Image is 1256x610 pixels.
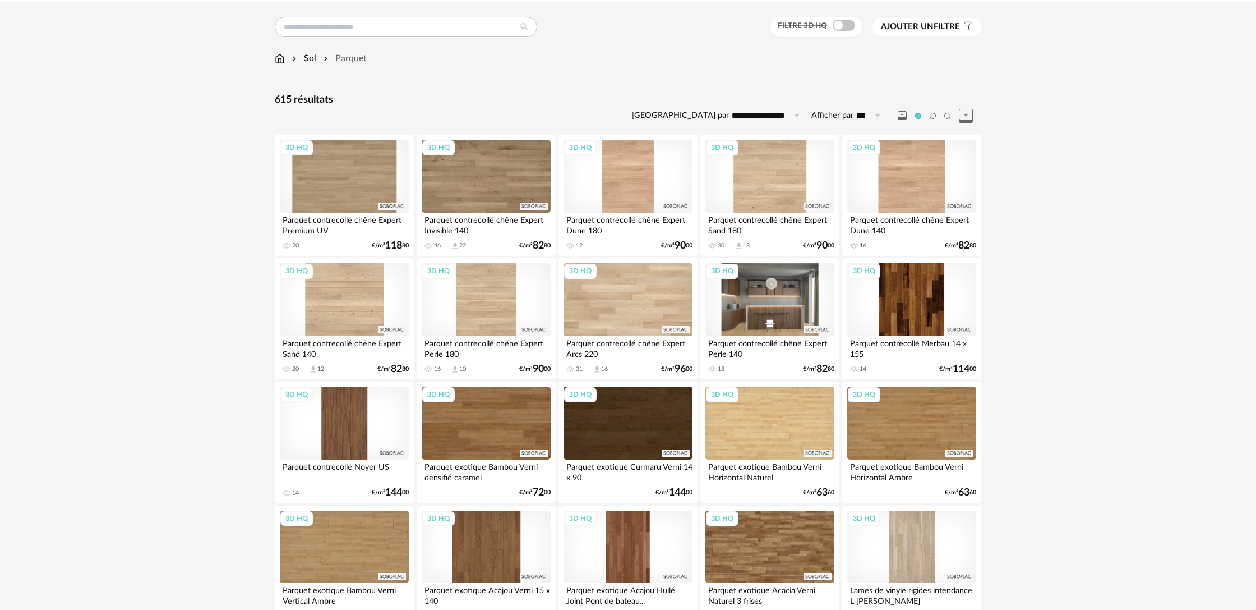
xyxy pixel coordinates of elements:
div: €/m² 80 [372,242,409,250]
div: €/m² 80 [945,242,976,250]
a: 3D HQ Parquet contrecollé chêne Expert Premium UV 20 €/m²11880 [275,135,414,256]
a: 3D HQ Parquet exotique Bambou Verni Horizontal Naturel €/m²6360 [700,382,839,503]
div: Parquet exotique Acajou Huilé Joint Pont de bateau... [564,583,692,606]
div: 3D HQ [280,140,313,155]
div: 10 [459,365,466,373]
div: 3D HQ [848,264,880,278]
a: 3D HQ Parquet contrecollé chêne Expert Perle 140 18 €/m²8280 [700,258,839,379]
div: Parquet exotique Bambou Verni Horizontal Naturel [705,460,834,482]
img: svg+xml;base64,PHN2ZyB3aWR0aD0iMTYiIGhlaWdodD0iMTciIHZpZXdCb3g9IjAgMCAxNiAxNyIgZmlsbD0ibm9uZSIgeG... [275,52,285,65]
div: 3D HQ [848,387,880,402]
div: Parquet contrecollé chêne Expert Perle 140 [705,336,834,359]
div: €/m² 00 [803,242,834,250]
span: 90 [675,242,686,250]
div: Parquet contrecollé chêne Expert Sand 140 [280,336,409,359]
div: 3D HQ [564,264,597,278]
div: 3D HQ [564,511,597,526]
a: 3D HQ Parquet contrecollé chêne Expert Sand 180 30 Download icon 18 €/m²9000 [700,135,839,256]
div: 31 [576,365,583,373]
div: 3D HQ [564,140,597,155]
div: Sol [290,52,316,65]
div: 3D HQ [706,264,738,278]
div: 16 [601,365,608,373]
span: 72 [533,489,544,497]
img: svg+xml;base64,PHN2ZyB3aWR0aD0iMTYiIGhlaWdodD0iMTYiIHZpZXdCb3g9IjAgMCAxNiAxNiIgZmlsbD0ibm9uZSIgeG... [290,52,299,65]
div: 3D HQ [706,387,738,402]
div: €/m² 80 [803,365,834,373]
div: 3D HQ [422,387,455,402]
a: 3D HQ Parquet exotique Bambou Verni Horizontal Ambre €/m²6360 [842,382,981,503]
span: Download icon [735,242,743,250]
div: Parquet contrecollé Merbau 14 x 155 [847,336,976,359]
div: 16 [860,242,866,250]
div: €/m² 00 [661,242,692,250]
div: €/m² 00 [372,489,409,497]
div: Parquet exotique Acajou Verni 15 x 140 [422,583,551,606]
span: 63 [958,489,969,497]
div: 20 [292,242,299,250]
a: 3D HQ Parquet contrecollé chêne Expert Dune 140 16 €/m²8280 [842,135,981,256]
span: Filtre 3D HQ [778,22,827,30]
div: Parquet contrecollé chêne Expert Premium UV [280,213,409,235]
div: Parquet contrecollé chêne Expert Sand 180 [705,213,834,235]
div: Parquet exotique Curmaru Verni 14 x 90 [564,460,692,482]
div: 3D HQ [280,511,313,526]
span: 144 [669,489,686,497]
div: Parquet exotique Bambou Verni densifié caramel [422,460,551,482]
a: 3D HQ Parquet contrecollé chêne Expert Invisible 140 46 Download icon 22 €/m²8280 [417,135,556,256]
div: €/m² 00 [939,365,976,373]
span: Download icon [593,365,601,374]
span: filtre [881,21,960,33]
a: 3D HQ Parquet exotique Bambou Verni densifié caramel €/m²7200 [417,382,556,503]
span: 96 [675,365,686,373]
div: 46 [434,242,441,250]
div: Parquet contrecollé chêne Expert Dune 140 [847,213,976,235]
span: 82 [391,365,402,373]
div: 30 [718,242,724,250]
span: Download icon [309,365,317,374]
button: Ajouter unfiltre Filter icon [872,18,981,36]
a: 3D HQ Parquet exotique Curmaru Verni 14 x 90 €/m²14400 [558,382,698,503]
div: €/m² 00 [519,365,551,373]
span: 63 [816,489,828,497]
div: 20 [292,365,299,373]
div: Parquet contrecollé chêne Expert Dune 180 [564,213,692,235]
div: 3D HQ [706,140,738,155]
div: Parquet contrecollé chêne Expert Perle 180 [422,336,551,359]
div: 12 [317,365,324,373]
span: 90 [816,242,828,250]
span: 82 [816,365,828,373]
a: 3D HQ Parquet contrecollé chêne Expert Perle 180 16 Download icon 10 €/m²9000 [417,258,556,379]
span: 118 [385,242,402,250]
a: 3D HQ Parquet contrecollé chêne Expert Sand 140 20 Download icon 12 €/m²8280 [275,258,414,379]
div: 3D HQ [280,264,313,278]
div: 3D HQ [564,387,597,402]
span: 144 [385,489,402,497]
span: 114 [953,365,969,373]
span: Filter icon [960,21,973,33]
div: 3D HQ [848,511,880,526]
div: €/m² 80 [519,242,551,250]
div: €/m² 00 [655,489,692,497]
div: 3D HQ [422,511,455,526]
div: Parquet contrecollé chêne Expert Invisible 140 [422,213,551,235]
span: 82 [958,242,969,250]
div: Parquet contrecollé Noyer US [280,460,409,482]
a: 3D HQ Parquet contrecollé chêne Expert Dune 180 12 €/m²9000 [558,135,698,256]
span: 90 [533,365,544,373]
span: Download icon [451,365,459,374]
div: €/m² 00 [519,489,551,497]
div: €/m² 60 [945,489,976,497]
span: 82 [533,242,544,250]
div: 16 [434,365,441,373]
div: 3D HQ [706,511,738,526]
div: €/m² 60 [803,489,834,497]
div: 22 [459,242,466,250]
div: €/m² 00 [661,365,692,373]
div: 3D HQ [422,140,455,155]
div: 3D HQ [280,387,313,402]
div: Parquet exotique Bambou Verni Vertical Ambre [280,583,409,606]
div: Parquet contrecollé chêne Expert Arcs 220 [564,336,692,359]
label: [GEOGRAPHIC_DATA] par [632,111,729,121]
span: Download icon [451,242,459,250]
